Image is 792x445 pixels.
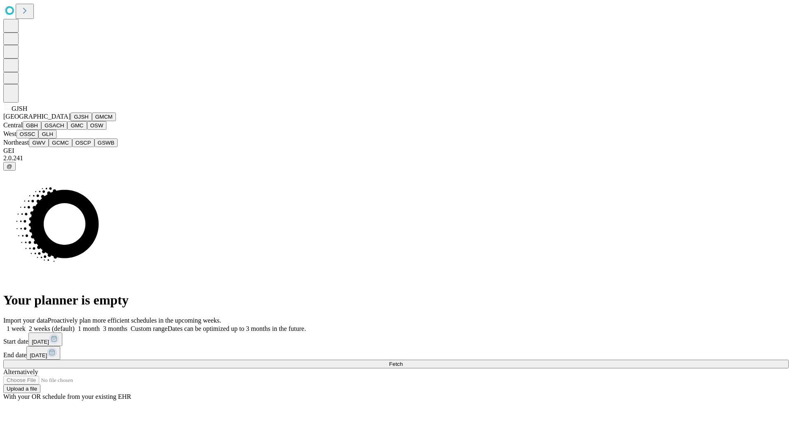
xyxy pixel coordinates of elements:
[3,393,131,400] span: With your OR schedule from your existing EHR
[32,339,49,345] span: [DATE]
[29,138,49,147] button: GWV
[67,121,87,130] button: GMC
[3,147,789,155] div: GEI
[3,139,29,146] span: Northeast
[72,138,94,147] button: OSCP
[71,112,92,121] button: GJSH
[167,325,306,332] span: Dates can be optimized up to 3 months in the future.
[3,293,789,308] h1: Your planner is empty
[3,130,16,137] span: West
[49,138,72,147] button: GCMC
[7,325,26,332] span: 1 week
[131,325,167,332] span: Custom range
[29,325,75,332] span: 2 weeks (default)
[12,105,27,112] span: GJSH
[28,333,62,346] button: [DATE]
[26,346,60,360] button: [DATE]
[23,121,41,130] button: GBH
[38,130,56,138] button: GLH
[3,155,789,162] div: 2.0.241
[16,130,39,138] button: OSSC
[48,317,221,324] span: Proactively plan more efficient schedules in the upcoming weeks.
[3,317,48,324] span: Import your data
[3,346,789,360] div: End date
[94,138,118,147] button: GSWB
[103,325,127,332] span: 3 months
[3,360,789,368] button: Fetch
[78,325,100,332] span: 1 month
[3,122,23,129] span: Central
[3,333,789,346] div: Start date
[3,162,16,171] button: @
[41,121,67,130] button: GSACH
[389,361,403,367] span: Fetch
[3,113,71,120] span: [GEOGRAPHIC_DATA]
[7,163,12,169] span: @
[3,384,40,393] button: Upload a file
[3,368,38,375] span: Alternatively
[87,121,107,130] button: OSW
[92,112,116,121] button: GMCM
[30,352,47,358] span: [DATE]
